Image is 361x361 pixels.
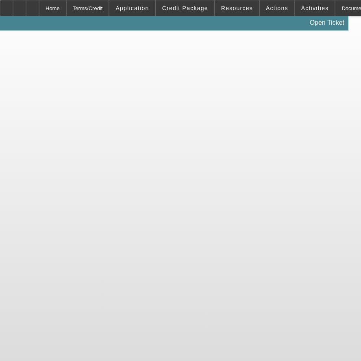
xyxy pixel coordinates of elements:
[307,16,348,30] a: Open Ticket
[260,0,294,16] button: Actions
[156,0,214,16] button: Credit Package
[162,5,208,11] span: Credit Package
[266,5,288,11] span: Actions
[115,5,149,11] span: Application
[215,0,259,16] button: Resources
[295,0,335,16] button: Activities
[109,0,155,16] button: Application
[301,5,329,11] span: Activities
[221,5,253,11] span: Resources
